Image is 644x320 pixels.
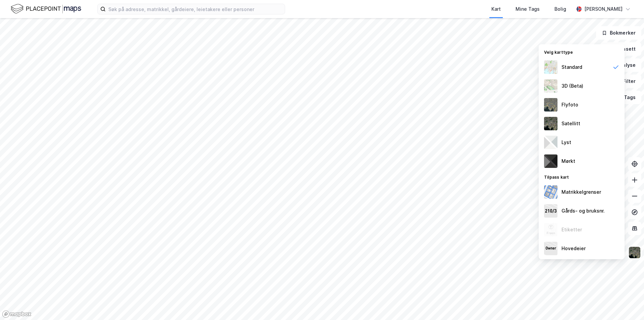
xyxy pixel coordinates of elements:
div: Hovedeier [561,244,586,253]
div: Flyfoto [561,101,578,109]
img: nCdM7BzjoCAAAAAElFTkSuQmCC [544,154,557,168]
div: Standard [561,63,582,71]
iframe: Chat Widget [610,288,644,320]
img: Z [544,98,557,111]
img: majorOwner.b5e170eddb5c04bfeeff.jpeg [544,242,557,255]
div: Etiketter [561,226,582,234]
div: Lyst [561,138,571,146]
div: Tilpass kart [539,171,625,183]
img: luj3wr1y2y3+OchiMxRmMxRlscgabnMEmZ7DJGWxyBpucwSZnsMkZbHIGm5zBJmewyRlscgabnMEmZ7DJGWxyBpucwSZnsMkZ... [544,136,557,149]
div: Kart [491,5,501,13]
img: Z [544,60,557,74]
button: Filter [609,75,641,88]
img: 9k= [628,246,641,259]
div: Satellitt [561,120,580,128]
a: Mapbox homepage [2,310,32,318]
div: Matrikkelgrenser [561,188,601,196]
button: Datasett [600,42,641,56]
input: Søk på adresse, matrikkel, gårdeiere, leietakere eller personer [106,4,285,14]
div: 3D (Beta) [561,82,583,90]
div: [PERSON_NAME] [584,5,623,13]
div: Gårds- og bruksnr. [561,207,605,215]
img: Z [544,223,557,236]
img: cadastreKeys.547ab17ec502f5a4ef2b.jpeg [544,204,557,218]
button: Tags [610,91,641,104]
img: logo.f888ab2527a4732fd821a326f86c7f29.svg [11,3,81,15]
div: Mine Tags [516,5,540,13]
img: 9k= [544,117,557,130]
img: cadastreBorders.cfe08de4b5ddd52a10de.jpeg [544,185,557,199]
div: Velg karttype [539,46,625,58]
div: Bolig [554,5,566,13]
button: Bokmerker [596,26,641,40]
img: Z [544,79,557,93]
div: Mørkt [561,157,575,165]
